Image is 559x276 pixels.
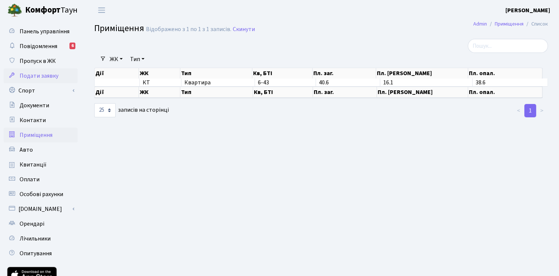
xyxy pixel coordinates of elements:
[252,68,313,78] th: Кв, БТІ
[4,68,78,83] a: Подати заявку
[4,54,78,68] a: Пропуск в ЖК
[94,103,116,117] select: записів на сторінці
[20,161,47,169] span: Квитанції
[20,131,52,139] span: Приміщення
[20,190,63,198] span: Особові рахунки
[233,26,255,33] a: Скинути
[20,235,51,243] span: Лічильники
[4,172,78,187] a: Оплати
[383,78,393,87] span: 16.1
[69,43,75,49] div: 6
[377,87,468,98] th: Пл. [PERSON_NAME]
[143,80,178,85] span: КТ
[7,3,22,18] img: logo.png
[20,101,49,110] span: Документи
[4,83,78,98] a: Спорт
[139,68,180,78] th: ЖК
[180,87,253,98] th: Тип
[20,146,33,154] span: Авто
[524,20,548,28] li: Список
[107,53,126,65] a: ЖК
[92,4,111,16] button: Переключити навігацію
[180,68,252,78] th: Тип
[495,20,524,28] a: Приміщення
[313,68,376,78] th: Пл. заг.
[524,104,536,117] a: 1
[184,80,252,85] span: Квартира
[4,187,78,202] a: Особові рахунки
[468,87,542,98] th: Пл. опал.
[462,16,559,32] nav: breadcrumb
[4,231,78,246] a: Лічильники
[20,72,58,80] span: Подати заявку
[253,87,313,98] th: Кв, БТІ
[473,20,487,28] a: Admin
[94,22,144,35] span: Приміщення
[505,6,550,14] b: [PERSON_NAME]
[376,68,468,78] th: Пл. [PERSON_NAME]
[476,78,485,87] span: 38.6
[25,4,61,16] b: Комфорт
[20,42,57,50] span: Повідомлення
[313,87,376,98] th: Пл. заг.
[4,157,78,172] a: Квитанції
[127,53,147,65] a: Тип
[4,202,78,216] a: [DOMAIN_NAME]
[258,78,269,87] span: 6-43
[4,246,78,261] a: Опитування
[20,27,69,36] span: Панель управління
[94,103,169,117] label: записів на сторінці
[20,249,52,258] span: Опитування
[20,116,46,124] span: Контакти
[4,24,78,39] a: Панель управління
[4,142,78,157] a: Авто
[95,68,139,78] th: Дії
[468,39,548,53] input: Пошук...
[4,113,78,128] a: Контакти
[95,87,139,98] th: Дії
[4,216,78,231] a: Орендарі
[146,26,231,33] div: Відображено з 1 по 1 з 1 записів.
[4,128,78,142] a: Приміщення
[468,68,542,78] th: Пл. опал.
[20,220,44,228] span: Орендарі
[139,87,180,98] th: ЖК
[505,6,550,15] a: [PERSON_NAME]
[20,175,40,184] span: Оплати
[20,57,56,65] span: Пропуск в ЖК
[319,78,329,87] span: 40.6
[4,98,78,113] a: Документи
[25,4,78,17] span: Таун
[4,39,78,54] a: Повідомлення6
